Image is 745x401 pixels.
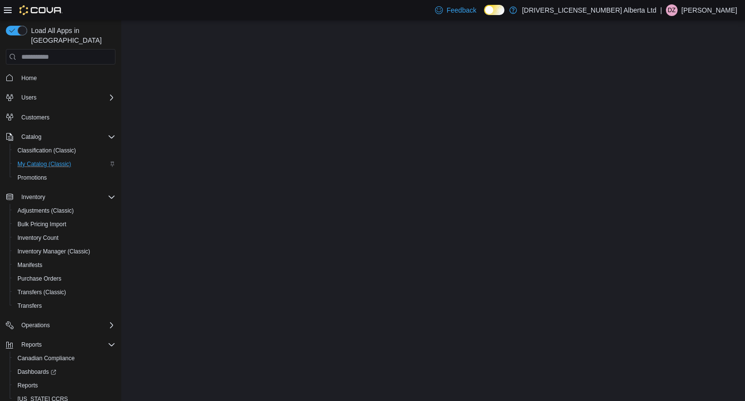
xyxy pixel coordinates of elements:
[14,172,51,184] a: Promotions
[10,245,119,258] button: Inventory Manager (Classic)
[14,218,115,230] span: Bulk Pricing Import
[17,302,42,310] span: Transfers
[21,341,42,349] span: Reports
[17,191,115,203] span: Inventory
[10,299,119,313] button: Transfers
[10,351,119,365] button: Canadian Compliance
[17,275,62,283] span: Purchase Orders
[14,218,70,230] a: Bulk Pricing Import
[2,110,119,124] button: Customers
[19,5,63,15] img: Cova
[484,5,504,15] input: Dark Mode
[17,234,59,242] span: Inventory Count
[681,4,737,16] p: [PERSON_NAME]
[14,366,60,378] a: Dashboards
[522,4,656,16] p: [DRIVERS_LICENSE_NUMBER] Alberta Ltd
[17,112,53,123] a: Customers
[14,273,65,284] a: Purchase Orders
[17,160,71,168] span: My Catalog (Classic)
[17,191,49,203] button: Inventory
[2,130,119,144] button: Catalog
[14,232,63,244] a: Inventory Count
[14,300,46,312] a: Transfers
[447,5,476,15] span: Feedback
[17,248,90,255] span: Inventory Manager (Classic)
[17,319,54,331] button: Operations
[14,145,80,156] a: Classification (Classic)
[14,352,79,364] a: Canadian Compliance
[14,172,115,184] span: Promotions
[14,273,115,284] span: Purchase Orders
[17,92,40,103] button: Users
[14,246,94,257] a: Inventory Manager (Classic)
[10,258,119,272] button: Manifests
[14,145,115,156] span: Classification (Classic)
[14,205,115,217] span: Adjustments (Classic)
[21,193,45,201] span: Inventory
[14,380,42,391] a: Reports
[14,259,46,271] a: Manifests
[660,4,662,16] p: |
[17,147,76,154] span: Classification (Classic)
[10,231,119,245] button: Inventory Count
[27,26,115,45] span: Load All Apps in [GEOGRAPHIC_DATA]
[17,261,42,269] span: Manifests
[17,111,115,123] span: Customers
[17,71,115,84] span: Home
[14,205,78,217] a: Adjustments (Classic)
[14,352,115,364] span: Canadian Compliance
[14,158,115,170] span: My Catalog (Classic)
[17,174,47,182] span: Promotions
[10,379,119,392] button: Reports
[14,259,115,271] span: Manifests
[17,339,46,351] button: Reports
[2,338,119,351] button: Reports
[14,286,70,298] a: Transfers (Classic)
[2,190,119,204] button: Inventory
[17,131,115,143] span: Catalog
[666,4,678,16] div: Doug Zimmerman
[10,144,119,157] button: Classification (Classic)
[10,365,119,379] a: Dashboards
[17,354,75,362] span: Canadian Compliance
[2,91,119,104] button: Users
[14,300,115,312] span: Transfers
[17,207,74,215] span: Adjustments (Classic)
[17,319,115,331] span: Operations
[17,339,115,351] span: Reports
[10,272,119,285] button: Purchase Orders
[21,321,50,329] span: Operations
[10,217,119,231] button: Bulk Pricing Import
[17,72,41,84] a: Home
[14,286,115,298] span: Transfers (Classic)
[17,220,66,228] span: Bulk Pricing Import
[10,171,119,184] button: Promotions
[17,368,56,376] span: Dashboards
[17,131,45,143] button: Catalog
[14,246,115,257] span: Inventory Manager (Classic)
[21,133,41,141] span: Catalog
[10,204,119,217] button: Adjustments (Classic)
[17,382,38,389] span: Reports
[431,0,480,20] a: Feedback
[17,92,115,103] span: Users
[668,4,676,16] span: DZ
[21,74,37,82] span: Home
[14,380,115,391] span: Reports
[2,70,119,84] button: Home
[10,285,119,299] button: Transfers (Classic)
[14,232,115,244] span: Inventory Count
[14,158,75,170] a: My Catalog (Classic)
[21,114,49,121] span: Customers
[14,366,115,378] span: Dashboards
[10,157,119,171] button: My Catalog (Classic)
[21,94,36,101] span: Users
[2,318,119,332] button: Operations
[17,288,66,296] span: Transfers (Classic)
